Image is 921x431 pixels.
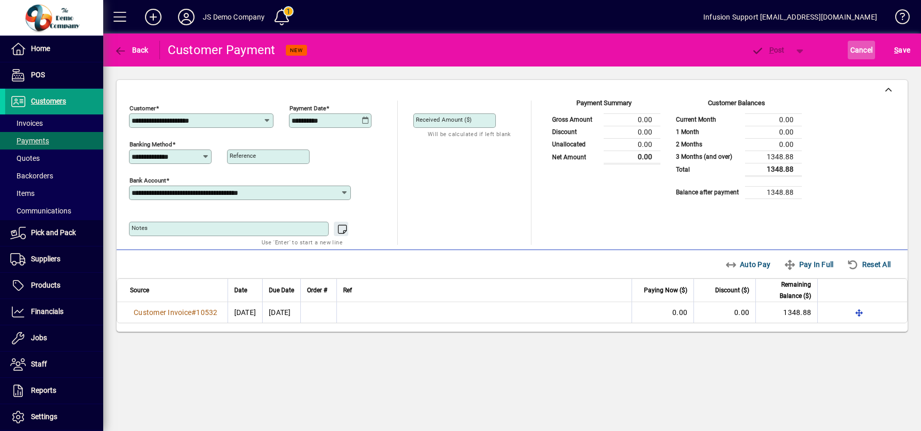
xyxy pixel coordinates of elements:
[745,126,802,138] td: 0.00
[5,352,103,377] a: Staff
[5,36,103,62] a: Home
[745,163,802,176] td: 1348.88
[130,141,172,148] mat-label: Banking method
[132,224,148,231] mat-label: Notes
[31,334,47,342] span: Jobs
[5,132,103,150] a: Payments
[234,308,256,317] span: [DATE]
[780,255,837,274] button: Pay In Full
[114,46,149,54] span: Back
[269,285,294,296] span: Due Date
[671,163,745,176] td: Total
[715,285,749,296] span: Discount ($)
[428,128,511,140] mat-hint: Will be calculated if left blank
[547,98,660,113] div: Payment Summary
[343,285,352,296] span: Ref
[130,307,221,318] a: Customer Invoice#10532
[10,137,49,145] span: Payments
[31,281,60,289] span: Products
[111,41,151,59] button: Back
[604,113,660,126] td: 0.00
[31,360,47,368] span: Staff
[745,186,802,198] td: 1348.88
[762,279,811,302] span: Remaining Balance ($)
[745,151,802,163] td: 1348.88
[31,44,50,53] span: Home
[547,113,604,126] td: Gross Amount
[416,116,472,123] mat-label: Received Amount ($)
[203,9,265,25] div: JS Demo Company
[604,138,660,151] td: 0.00
[671,98,802,113] div: Customer Balances
[5,378,103,404] a: Reports
[547,126,604,138] td: Discount
[547,151,604,163] td: Net Amount
[10,119,43,127] span: Invoices
[5,167,103,185] a: Backorders
[31,386,56,394] span: Reports
[307,285,327,296] span: Order #
[5,150,103,167] a: Quotes
[843,255,895,274] button: Reset All
[31,228,76,237] span: Pick and Pack
[5,325,103,351] a: Jobs
[5,220,103,246] a: Pick and Pack
[751,46,785,54] span: ost
[5,202,103,220] a: Communications
[10,172,53,180] span: Backorders
[894,42,910,58] span: ave
[671,151,745,163] td: 3 Months (and over)
[672,308,687,317] span: 0.00
[10,189,35,197] span: Items
[671,113,745,126] td: Current Month
[5,299,103,325] a: Financials
[130,177,166,184] mat-label: Bank Account
[745,113,802,126] td: 0.00
[783,308,811,317] span: 1348.88
[671,126,745,138] td: 1 Month
[31,307,63,316] span: Financials
[604,151,660,163] td: 0.00
[547,138,604,151] td: Unallocated
[5,62,103,88] a: POS
[671,186,745,198] td: Balance after payment
[547,101,660,164] app-page-summary-card: Payment Summary
[31,71,45,79] span: POS
[134,308,191,317] span: Customer Invoice
[769,46,774,54] span: P
[230,152,256,159] mat-label: Reference
[784,256,833,273] span: Pay In Full
[847,256,891,273] span: Reset All
[746,41,790,59] button: Post
[734,308,749,317] span: 0.00
[10,154,40,162] span: Quotes
[103,41,160,59] app-page-header-button: Back
[290,47,303,54] span: NEW
[130,105,156,112] mat-label: Customer
[262,236,343,248] mat-hint: Use 'Enter' to start a new line
[5,114,103,132] a: Invoices
[887,2,908,36] a: Knowledge Base
[170,8,203,26] button: Profile
[848,41,876,59] button: Cancel
[5,273,103,299] a: Products
[671,138,745,151] td: 2 Months
[703,9,877,25] div: Infusion Support [EMAIL_ADDRESS][DOMAIN_NAME]
[850,42,873,58] span: Cancel
[5,404,103,430] a: Settings
[604,126,660,138] td: 0.00
[5,185,103,202] a: Items
[31,255,60,263] span: Suppliers
[31,412,57,421] span: Settings
[262,302,300,323] td: [DATE]
[137,8,170,26] button: Add
[644,285,687,296] span: Paying Now ($)
[289,105,326,112] mat-label: Payment Date
[5,246,103,272] a: Suppliers
[10,207,71,215] span: Communications
[31,97,66,105] span: Customers
[894,46,898,54] span: S
[745,138,802,151] td: 0.00
[168,42,276,58] div: Customer Payment
[234,285,247,296] span: Date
